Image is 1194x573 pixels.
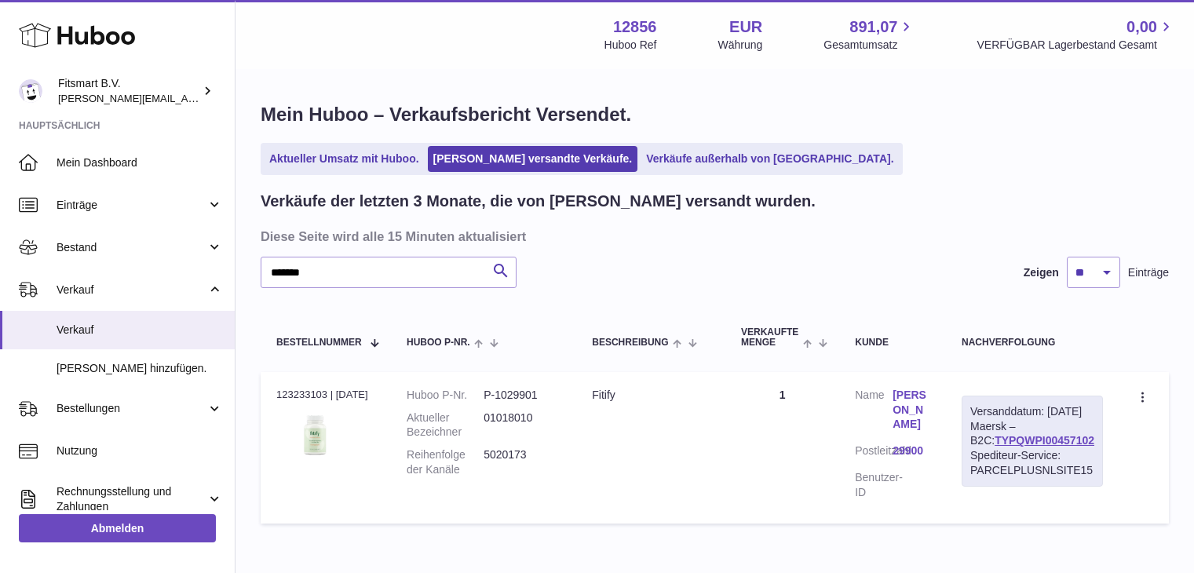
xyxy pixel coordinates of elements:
span: [PERSON_NAME][EMAIL_ADDRESS][DOMAIN_NAME] [58,92,315,104]
span: Verkaufte Menge [741,327,799,348]
a: 29900 [893,443,930,458]
a: 891,07 Gesamtumsatz [823,16,915,53]
div: Fitsmart B.V. [58,76,199,106]
span: Nutzung [57,443,223,458]
dt: Reihenfolge der Kanäle [407,447,484,477]
span: [PERSON_NAME] hinzufügen. [57,361,223,376]
span: Gesamtumsatz [823,38,915,53]
span: Huboo P-Nr. [407,338,470,348]
span: Bestellungen [57,401,206,416]
label: Zeigen [1024,265,1059,280]
dt: Huboo P-Nr. [407,388,484,403]
span: Bestand [57,240,206,255]
a: Aktueller Umsatz mit Huboo. [264,146,425,172]
dt: Aktueller Bezeichner [407,411,484,440]
a: [PERSON_NAME] [893,388,930,432]
div: 123233103 | [DATE] [276,388,375,402]
div: Kunde [855,338,930,348]
img: 128561739542540.png [276,407,355,462]
dd: 01018010 [484,411,560,440]
h3: Diese Seite wird alle 15 Minuten aktualisiert [261,228,1165,245]
img: jonathan@leaderoo.com [19,79,42,103]
a: [PERSON_NAME] versandte Verkäufe. [428,146,638,172]
dt: Benutzer-ID [855,470,893,500]
a: TYPQWPI00457102 [995,434,1094,447]
a: 0,00 VERFÜGBAR Lagerbestand Gesamt [977,16,1175,53]
div: Fitify [592,388,710,403]
div: Versanddatum: [DATE] [970,404,1094,419]
dt: Postleitzahl [855,443,893,462]
span: Bestellnummer [276,338,362,348]
span: 891,07 [849,16,897,38]
span: Einträge [1128,265,1169,280]
span: VERFÜGBAR Lagerbestand Gesamt [977,38,1175,53]
div: Huboo Ref [604,38,657,53]
a: Abmelden [19,514,216,542]
span: Rechnungsstellung und Zahlungen [57,484,206,514]
td: 1 [725,372,839,524]
dd: 5020173 [484,447,560,477]
div: Maersk – B2C: [962,396,1103,487]
a: Verkäufe außerhalb von [GEOGRAPHIC_DATA]. [641,146,899,172]
span: Verkauf [57,283,206,297]
h1: Mein Huboo – Verkaufsbericht Versendet. [261,102,1169,127]
dt: Name [855,388,893,436]
span: Verkauf [57,323,223,338]
h2: Verkäufe der letzten 3 Monate, die von [PERSON_NAME] versandt wurden. [261,191,816,212]
span: Einträge [57,198,206,213]
span: 0,00 [1126,16,1157,38]
dd: P-1029901 [484,388,560,403]
span: Mein Dashboard [57,155,223,170]
span: Beschreibung [592,338,668,348]
strong: EUR [729,16,762,38]
strong: 12856 [613,16,657,38]
div: Spediteur-Service: PARCELPLUSNLSITE15 [970,448,1094,478]
div: Währung [718,38,763,53]
div: Nachverfolgung [962,338,1103,348]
